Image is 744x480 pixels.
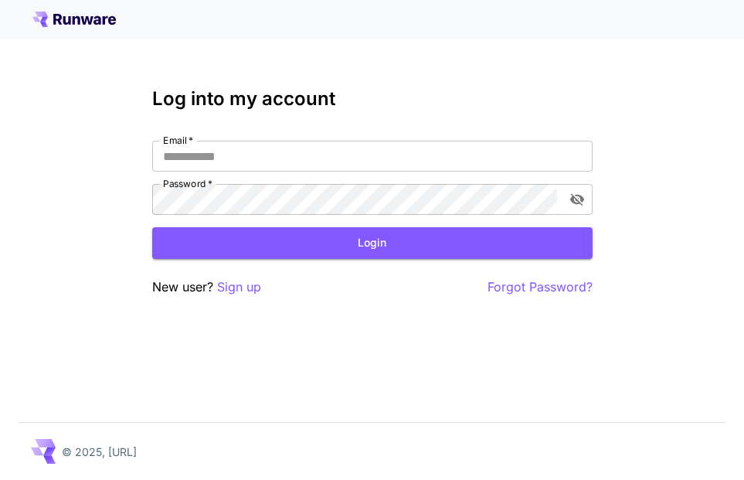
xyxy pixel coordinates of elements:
[152,88,593,110] h3: Log into my account
[152,227,593,259] button: Login
[217,277,261,297] button: Sign up
[62,444,137,460] p: © 2025, [URL]
[152,277,261,297] p: New user?
[488,277,593,297] button: Forgot Password?
[563,186,591,213] button: toggle password visibility
[163,134,193,147] label: Email
[163,177,212,190] label: Password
